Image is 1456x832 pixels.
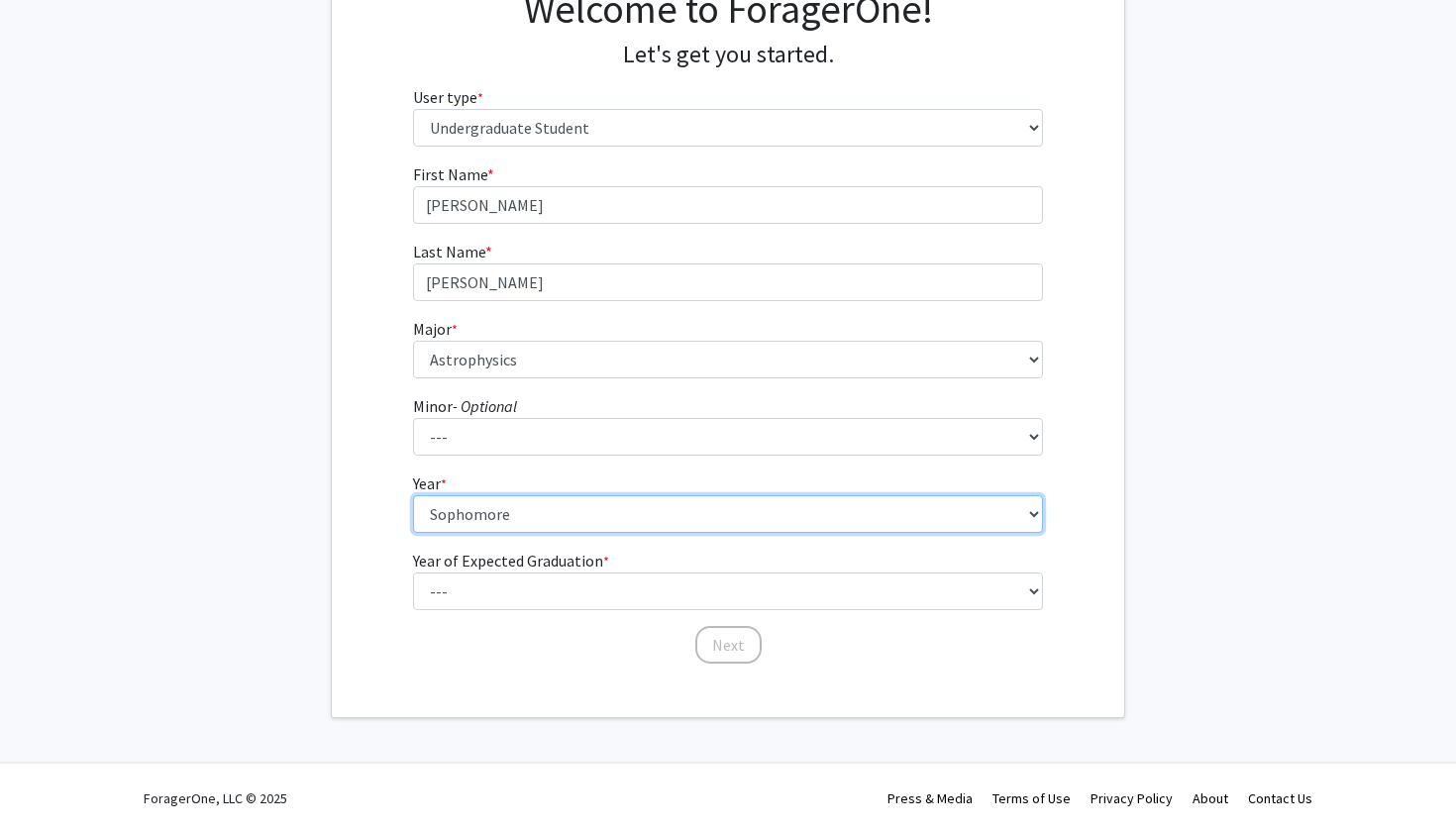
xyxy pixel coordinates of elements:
[1248,789,1312,807] a: Contact Us
[15,743,84,817] iframe: Chat
[413,85,483,109] label: User type
[1091,789,1173,807] a: Privacy Policy
[413,242,485,261] span: Last Name
[992,789,1071,807] a: Terms of Use
[1193,789,1228,807] a: About
[695,626,762,664] button: Next
[413,164,487,184] span: First Name
[887,789,973,807] a: Press & Media
[413,317,458,341] label: Major
[453,396,517,416] i: - Optional
[413,471,447,495] label: Year
[413,549,609,572] label: Year of Expected Graduation
[413,394,517,418] label: Minor
[413,41,1044,69] h4: Let's get you started.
